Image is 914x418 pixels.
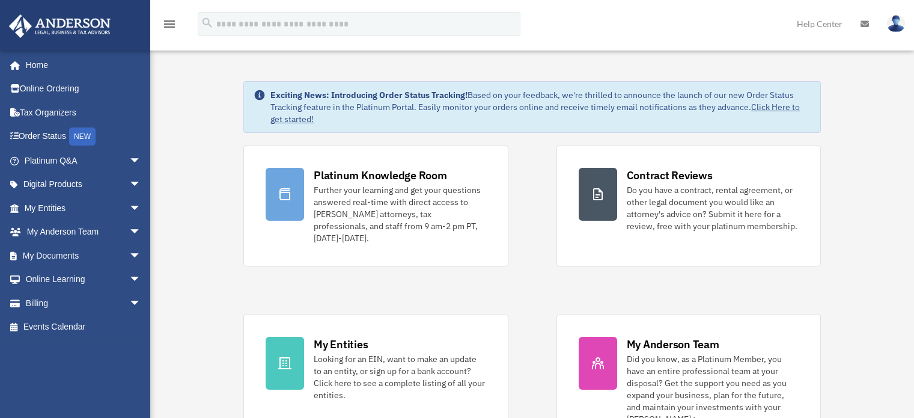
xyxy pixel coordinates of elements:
i: menu [162,17,177,31]
a: Contract Reviews Do you have a contract, rental agreement, or other legal document you would like... [556,146,821,266]
a: Tax Organizers [8,100,159,124]
div: Do you have a contract, rental agreement, or other legal document you would like an attorney's ad... [627,184,799,232]
span: arrow_drop_down [129,244,153,268]
a: Home [8,53,153,77]
a: Platinum Q&Aarrow_drop_down [8,149,159,173]
img: Anderson Advisors Platinum Portal [5,14,114,38]
span: arrow_drop_down [129,291,153,316]
a: menu [162,21,177,31]
strong: Exciting News: Introducing Order Status Tracking! [270,90,468,100]
a: Platinum Knowledge Room Further your learning and get your questions answered real-time with dire... [243,146,508,266]
a: Click Here to get started! [270,102,800,124]
a: My Anderson Teamarrow_drop_down [8,220,159,244]
div: My Entities [314,337,368,352]
a: Order StatusNEW [8,124,159,149]
a: Online Ordering [8,77,159,101]
div: Based on your feedback, we're thrilled to announce the launch of our new Order Status Tracking fe... [270,89,811,125]
div: NEW [69,128,96,146]
span: arrow_drop_down [129,220,153,245]
div: Contract Reviews [627,168,713,183]
a: Billingarrow_drop_down [8,291,159,315]
div: Platinum Knowledge Room [314,168,447,183]
span: arrow_drop_down [129,196,153,221]
i: search [201,16,214,29]
a: Online Learningarrow_drop_down [8,268,159,292]
div: My Anderson Team [627,337,719,352]
span: arrow_drop_down [129,173,153,197]
span: arrow_drop_down [129,268,153,292]
div: Looking for an EIN, want to make an update to an entity, or sign up for a bank account? Click her... [314,353,486,401]
a: My Documentsarrow_drop_down [8,244,159,268]
a: My Entitiesarrow_drop_down [8,196,159,220]
span: arrow_drop_down [129,149,153,173]
a: Digital Productsarrow_drop_down [8,173,159,197]
div: Further your learning and get your questions answered real-time with direct access to [PERSON_NAM... [314,184,486,244]
img: User Pic [887,15,905,32]
a: Events Calendar [8,315,159,339]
